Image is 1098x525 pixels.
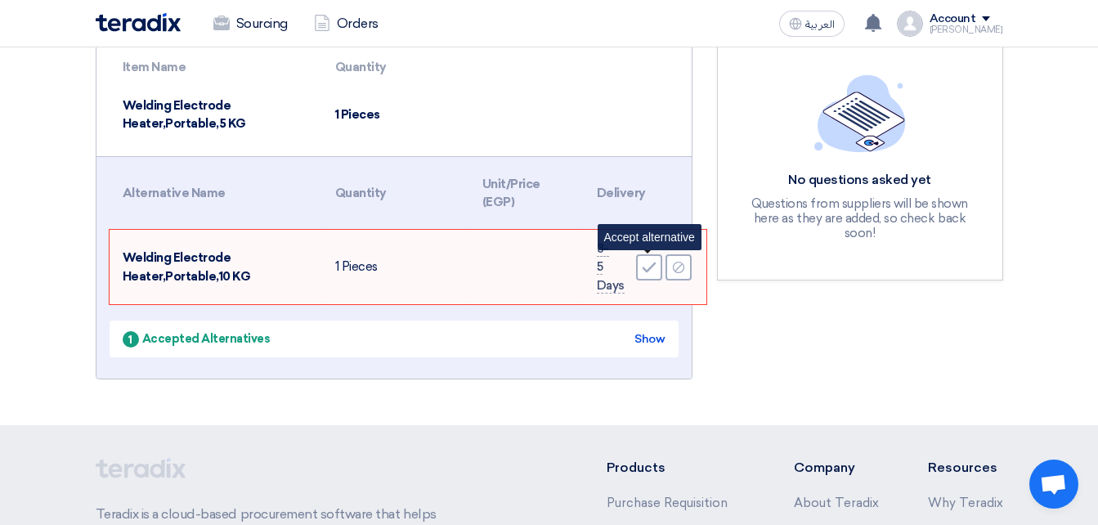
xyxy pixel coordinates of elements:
th: Item Name [110,48,322,87]
th: Unit/Price (EGP) [469,165,584,222]
li: Company [794,458,879,478]
div: No questions asked yet [741,172,979,189]
a: Orders [301,6,392,42]
a: About Teradix [794,496,879,510]
th: Quantity [322,165,469,222]
img: Teradix logo [96,13,181,32]
span: Accept alternative [604,231,695,244]
div: [PERSON_NAME] [930,25,1003,34]
td: 1 Pieces [322,87,469,143]
li: Products [607,458,745,478]
div: Show [634,330,665,348]
td: 1 Pieces [322,230,469,305]
img: profile_test.png [897,11,923,37]
div: Account [930,12,976,26]
li: Resources [928,458,1003,478]
span: Welding Electrode Heater,Portable,10 KG [123,250,251,284]
th: Quantity [322,48,469,87]
th: Alternative Name [110,165,322,222]
div: Questions from suppliers will be shown here as they are added, so check back soon! [741,196,979,240]
a: Why Teradix [928,496,1003,510]
td: Welding Electrode Heater,Portable,5 KG [110,87,322,143]
a: Sourcing [200,6,301,42]
span: 3-5 Days [597,241,625,294]
div: Accepted Alternatives [123,330,271,348]
div: Open chat [1029,460,1078,509]
a: Purchase Requisition [607,496,728,510]
img: empty_state_list.svg [814,74,906,151]
span: 1 [123,331,139,348]
span: العربية [805,19,835,30]
button: العربية [779,11,845,37]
